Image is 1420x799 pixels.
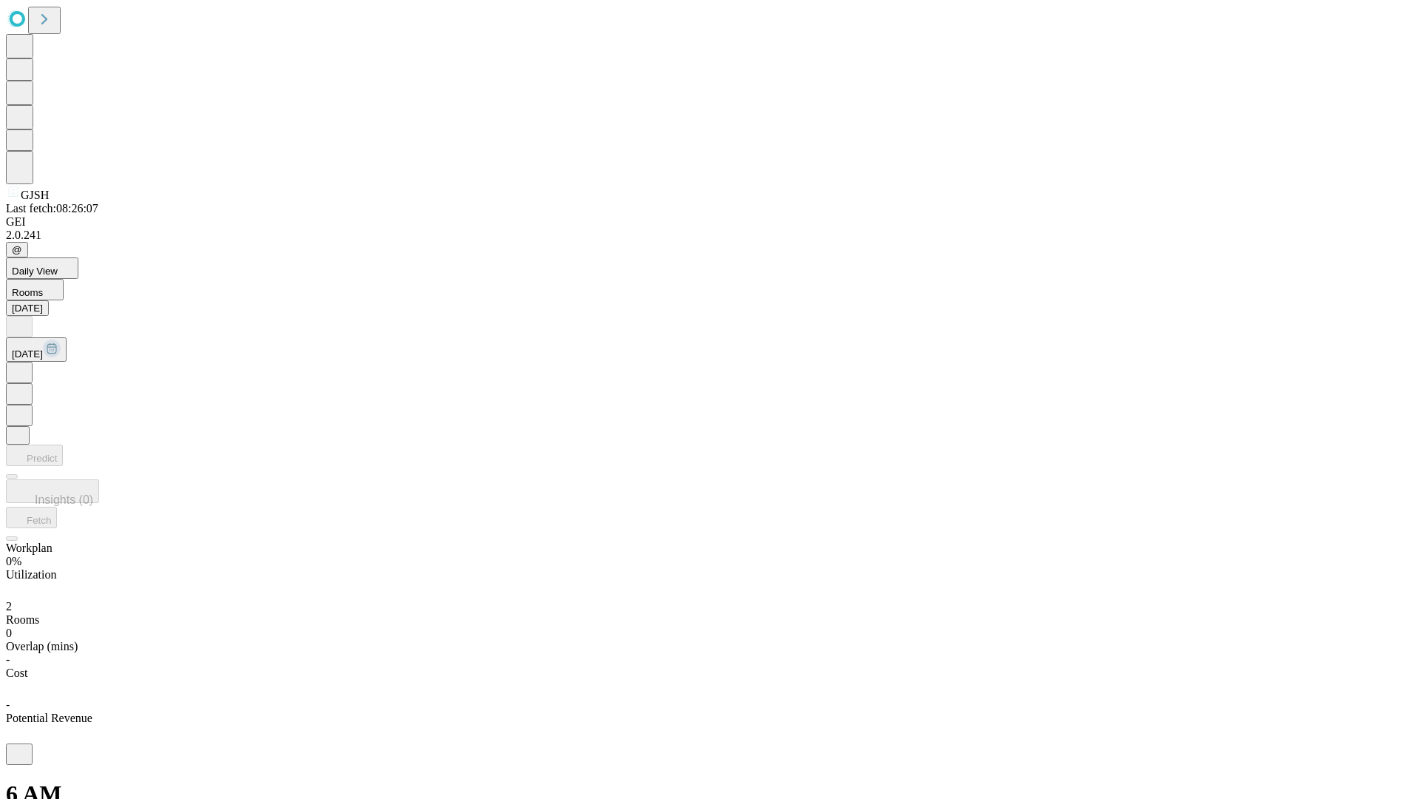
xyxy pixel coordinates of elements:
div: GEI [6,215,1414,229]
button: Fetch [6,507,57,528]
span: Rooms [6,613,39,626]
span: Last fetch: 08:26:07 [6,202,98,215]
span: Cost [6,667,27,679]
span: [DATE] [12,348,43,360]
span: - [6,698,10,711]
span: GJSH [21,189,49,201]
span: Rooms [12,287,43,298]
button: Insights (0) [6,479,99,503]
span: - [6,653,10,666]
button: Rooms [6,279,64,300]
span: Daily View [12,266,58,277]
span: 2 [6,600,12,613]
span: Utilization [6,568,56,581]
span: Overlap (mins) [6,640,78,653]
button: Predict [6,445,63,466]
span: Potential Revenue [6,712,92,724]
button: [DATE] [6,300,49,316]
span: Workplan [6,542,53,554]
button: [DATE] [6,337,67,362]
span: 0 [6,627,12,639]
button: Daily View [6,257,78,279]
span: 0% [6,555,21,567]
div: 2.0.241 [6,229,1414,242]
button: @ [6,242,28,257]
span: @ [12,244,22,255]
span: Insights (0) [35,493,93,506]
